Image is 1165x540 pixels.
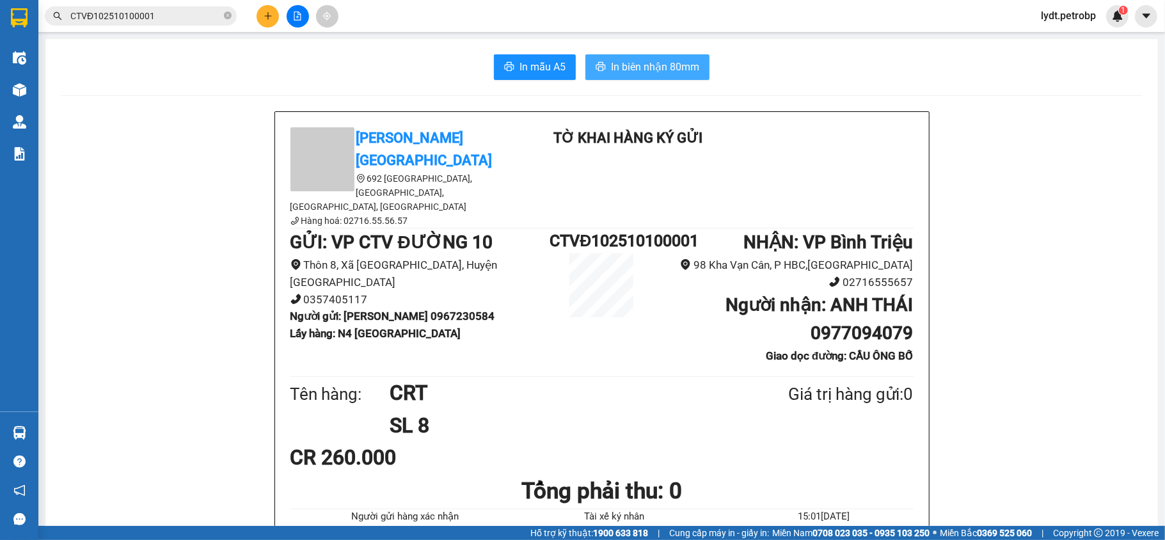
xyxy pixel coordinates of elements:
[290,257,550,290] li: Thôn 8, Xã [GEOGRAPHIC_DATA], Huyện [GEOGRAPHIC_DATA]
[13,426,26,440] img: warehouse-icon
[257,5,279,28] button: plus
[654,274,914,291] li: 02716555657
[734,509,913,525] li: 15:01[DATE]
[10,84,29,97] span: CR :
[1031,8,1106,24] span: lydt.petrobp
[316,5,338,28] button: aim
[290,310,495,322] b: Người gửi : [PERSON_NAME] 0967230584
[977,528,1032,538] strong: 0369 525 060
[550,228,653,253] h1: CTVĐ102510100001
[390,377,726,409] h1: CRT
[766,349,913,362] b: Giao dọc đường: CẦU ÔNG BỐ
[13,115,26,129] img: warehouse-icon
[322,12,331,20] span: aim
[224,12,232,19] span: close-circle
[519,59,566,75] span: In mẫu A5
[290,381,390,408] div: Tên hàng:
[293,12,302,20] span: file-add
[585,54,709,80] button: printerIn biên nhận 80mm
[530,526,648,540] span: Hỗ trợ kỹ thuật:
[10,83,93,98] div: 30.000
[356,130,493,168] b: [PERSON_NAME][GEOGRAPHIC_DATA]
[1042,526,1043,540] span: |
[13,484,26,496] span: notification
[725,294,913,344] b: Người nhận : ANH THÁI 0977094079
[611,59,699,75] span: In biên nhận 80mm
[1121,6,1125,15] span: 1
[11,12,31,26] span: Gửi:
[13,456,26,468] span: question-circle
[812,528,930,538] strong: 0708 023 035 - 0935 103 250
[1112,10,1123,22] img: icon-new-feature
[933,530,937,536] span: ⚪️
[100,26,202,42] div: [PERSON_NAME]
[13,83,26,97] img: warehouse-icon
[11,11,91,42] div: VP Đắk Nhau
[53,12,62,20] span: search
[13,147,26,161] img: solution-icon
[680,259,691,270] span: environment
[1135,5,1157,28] button: caret-down
[224,10,232,22] span: close-circle
[1119,6,1128,15] sup: 1
[290,214,521,228] li: Hàng hoá: 02716.55.56.57
[772,526,930,540] span: Miền Nam
[553,130,702,146] b: TỜ KHAI HÀNG KÝ GỬI
[264,12,273,20] span: plus
[287,5,309,28] button: file-add
[316,509,495,525] li: Người gửi hàng xác nhận
[390,409,726,441] h1: SL 8
[100,11,202,26] div: VP QL13
[290,232,493,253] b: GỬI : VP CTV ĐƯỜNG 10
[290,441,496,473] div: CR 260.000
[654,257,914,274] li: 98 Kha Vạn Cân, P HBC,[GEOGRAPHIC_DATA]
[829,276,840,287] span: phone
[290,473,914,509] h1: Tổng phải thu: 0
[290,294,301,305] span: phone
[1141,10,1152,22] span: caret-down
[734,525,913,540] li: NV nhận hàng
[658,526,660,540] span: |
[593,528,648,538] strong: 1900 633 818
[13,513,26,525] span: message
[11,8,28,28] img: logo-vxr
[100,12,131,26] span: Nhận:
[596,61,606,74] span: printer
[290,327,461,340] b: Lấy hàng : N4 [GEOGRAPHIC_DATA]
[743,232,913,253] b: NHẬN : VP Bình Triệu
[70,9,221,23] input: Tìm tên, số ĐT hoặc mã đơn
[1094,528,1103,537] span: copyright
[669,526,769,540] span: Cung cấp máy in - giấy in:
[573,526,656,537] i: (Kí và ghi rõ họ tên)
[290,291,550,308] li: 0357405117
[940,526,1032,540] span: Miền Bắc
[290,259,301,270] span: environment
[504,61,514,74] span: printer
[525,509,704,525] li: Tài xế ký nhân
[11,42,91,57] div: MỸ CHI
[290,216,299,225] span: phone
[726,381,913,408] div: Giá trị hàng gửi: 0
[290,171,521,214] li: 692 [GEOGRAPHIC_DATA], [GEOGRAPHIC_DATA], [GEOGRAPHIC_DATA], [GEOGRAPHIC_DATA]
[13,51,26,65] img: warehouse-icon
[356,174,365,183] span: environment
[494,54,576,80] button: printerIn mẫu A5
